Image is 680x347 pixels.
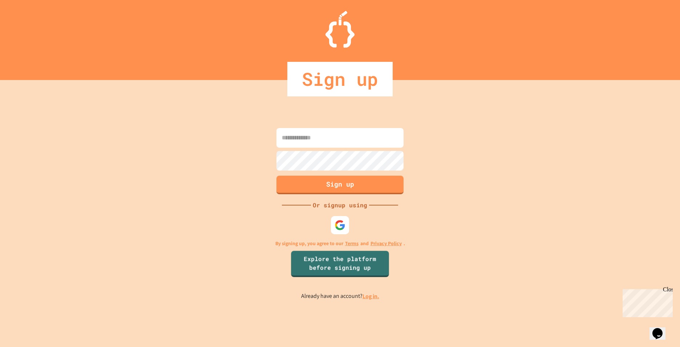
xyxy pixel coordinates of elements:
a: Terms [345,240,359,247]
img: google-icon.svg [335,220,345,231]
p: Already have an account? [301,292,379,301]
a: Explore the platform before signing up [291,251,389,277]
iframe: chat widget [649,318,673,340]
div: Sign up [287,62,393,96]
div: Or signup using [311,201,369,210]
p: By signing up, you agree to our and . [275,240,405,247]
iframe: chat widget [620,286,673,317]
button: Sign up [276,176,404,194]
div: Chat with us now!Close [3,3,50,46]
a: Privacy Policy [371,240,402,247]
a: Log in. [363,292,379,300]
img: Logo.svg [325,11,355,48]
